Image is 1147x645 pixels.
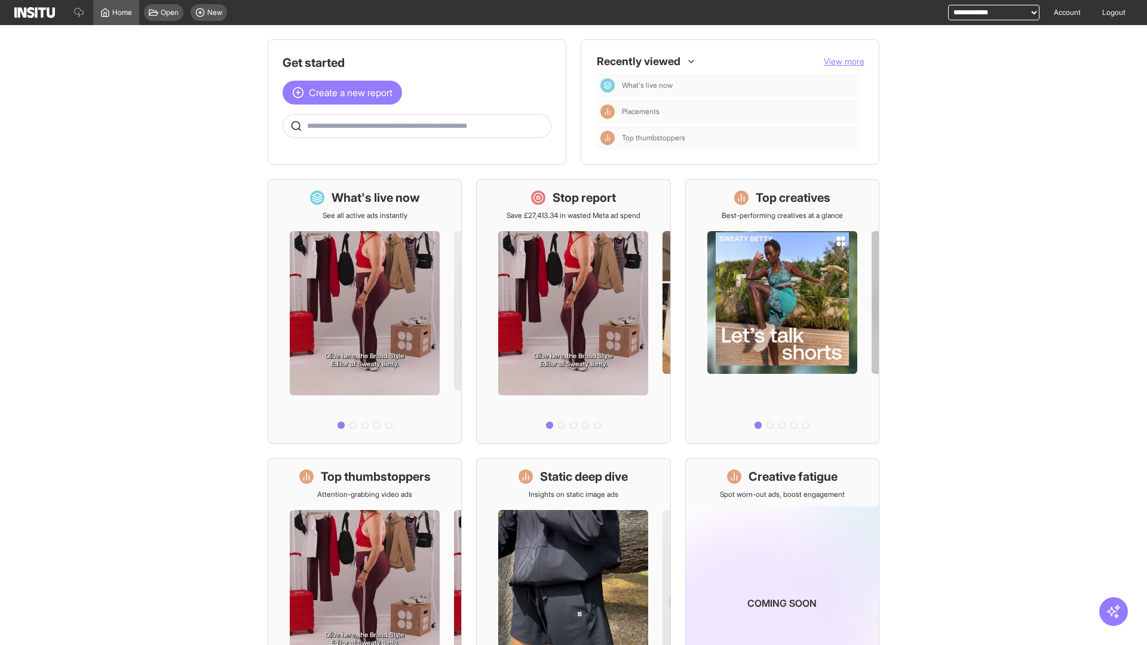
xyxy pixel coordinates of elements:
[722,211,843,220] p: Best-performing creatives at a glance
[622,107,855,116] span: Placements
[207,8,222,17] span: New
[14,7,55,18] img: Logo
[283,81,402,105] button: Create a new report
[476,179,670,444] a: Stop reportSave £27,413.34 in wasted Meta ad spend
[507,211,640,220] p: Save £27,413.34 in wasted Meta ad spend
[268,179,462,444] a: What's live nowSee all active ads instantly
[685,179,879,444] a: Top creativesBest-performing creatives at a glance
[321,468,431,485] h1: Top thumbstoppers
[600,105,615,119] div: Insights
[309,85,392,100] span: Create a new report
[600,131,615,145] div: Insights
[161,8,179,17] span: Open
[622,133,685,143] span: Top thumbstoppers
[112,8,132,17] span: Home
[824,56,864,66] span: View more
[529,490,618,499] p: Insights on static image ads
[622,81,673,90] span: What's live now
[317,490,412,499] p: Attention-grabbing video ads
[540,468,628,485] h1: Static deep dive
[283,54,551,71] h1: Get started
[824,56,864,67] button: View more
[600,78,615,93] div: Dashboard
[332,189,420,206] h1: What's live now
[622,107,660,116] span: Placements
[323,211,407,220] p: See all active ads instantly
[622,81,855,90] span: What's live now
[622,133,855,143] span: Top thumbstoppers
[553,189,616,206] h1: Stop report
[756,189,830,206] h1: Top creatives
